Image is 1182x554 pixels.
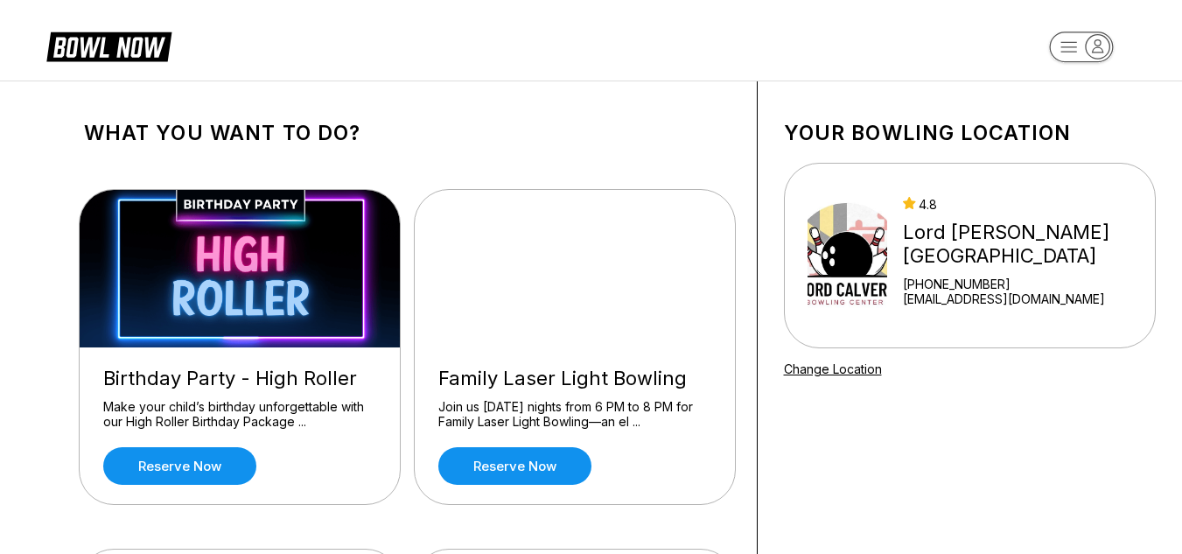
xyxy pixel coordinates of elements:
[438,367,711,390] div: Family Laser Light Bowling
[784,361,882,376] a: Change Location
[903,277,1147,291] div: [PHONE_NUMBER]
[808,190,888,321] img: Lord Calvert Bowling Center
[103,399,376,430] div: Make your child’s birthday unforgettable with our High Roller Birthday Package ...
[103,367,376,390] div: Birthday Party - High Roller
[903,197,1147,212] div: 4.8
[903,221,1147,268] div: Lord [PERSON_NAME][GEOGRAPHIC_DATA]
[438,447,591,485] a: Reserve now
[415,190,737,347] img: Family Laser Light Bowling
[80,190,402,347] img: Birthday Party - High Roller
[784,121,1156,145] h1: Your bowling location
[438,399,711,430] div: Join us [DATE] nights from 6 PM to 8 PM for Family Laser Light Bowling—an el ...
[903,291,1147,306] a: [EMAIL_ADDRESS][DOMAIN_NAME]
[84,121,731,145] h1: What you want to do?
[103,447,256,485] a: Reserve now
